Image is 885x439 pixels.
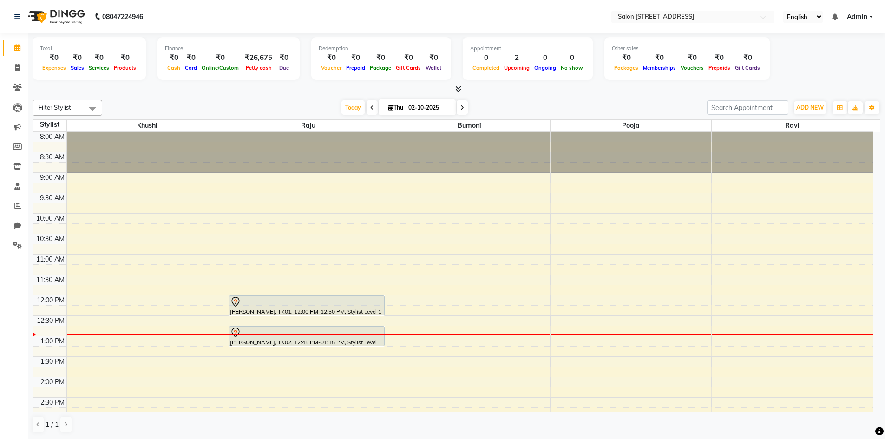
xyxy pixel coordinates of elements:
[532,65,558,71] span: Ongoing
[641,65,678,71] span: Memberships
[319,65,344,71] span: Voucher
[367,52,393,63] div: ₹0
[40,65,68,71] span: Expenses
[199,52,241,63] div: ₹0
[111,65,138,71] span: Products
[40,45,138,52] div: Total
[165,52,183,63] div: ₹0
[111,52,138,63] div: ₹0
[38,152,66,162] div: 8:30 AM
[470,65,502,71] span: Completed
[229,296,385,315] div: [PERSON_NAME], TK01, 12:00 PM-12:30 PM, Stylist Level 1 (Regular)400
[165,65,183,71] span: Cash
[344,65,367,71] span: Prepaid
[532,52,558,63] div: 0
[707,100,788,115] input: Search Appointment
[558,65,585,71] span: No show
[34,214,66,223] div: 10:00 AM
[612,65,641,71] span: Packages
[712,120,873,131] span: ravi
[39,357,66,367] div: 1:30 PM
[38,193,66,203] div: 9:30 AM
[243,65,274,71] span: Petty cash
[341,100,365,115] span: Today
[35,316,66,326] div: 12:30 PM
[641,52,678,63] div: ₹0
[34,255,66,264] div: 11:00 AM
[796,104,824,111] span: ADD NEW
[612,45,762,52] div: Other sales
[39,398,66,407] div: 2:30 PM
[34,234,66,244] div: 10:30 AM
[199,65,241,71] span: Online/Custom
[241,52,276,63] div: ₹26,675
[423,52,444,63] div: ₹0
[68,52,86,63] div: ₹0
[86,65,111,71] span: Services
[502,52,532,63] div: 2
[38,173,66,183] div: 9:00 AM
[67,120,228,131] span: Khushi
[165,45,292,52] div: Finance
[183,65,199,71] span: Card
[794,101,826,114] button: ADD NEW
[733,65,762,71] span: Gift Cards
[393,52,423,63] div: ₹0
[39,336,66,346] div: 1:00 PM
[706,52,733,63] div: ₹0
[34,275,66,285] div: 11:30 AM
[389,120,550,131] span: Bumoni
[39,377,66,387] div: 2:00 PM
[46,420,59,430] span: 1 / 1
[228,120,389,131] span: Raju
[277,65,291,71] span: Due
[470,52,502,63] div: 0
[40,52,68,63] div: ₹0
[86,52,111,63] div: ₹0
[470,45,585,52] div: Appointment
[229,327,385,346] div: [PERSON_NAME], TK02, 12:45 PM-01:15 PM, Stylist Level 1 (Regular)400
[502,65,532,71] span: Upcoming
[406,101,452,115] input: 2025-10-02
[733,52,762,63] div: ₹0
[678,65,706,71] span: Vouchers
[847,12,867,22] span: Admin
[612,52,641,63] div: ₹0
[386,104,406,111] span: Thu
[33,120,66,130] div: Stylist
[276,52,292,63] div: ₹0
[319,52,344,63] div: ₹0
[102,4,143,30] b: 08047224946
[551,120,711,131] span: pooja
[38,132,66,142] div: 8:00 AM
[183,52,199,63] div: ₹0
[39,104,71,111] span: Filter Stylist
[423,65,444,71] span: Wallet
[393,65,423,71] span: Gift Cards
[319,45,444,52] div: Redemption
[678,52,706,63] div: ₹0
[35,295,66,305] div: 12:00 PM
[558,52,585,63] div: 0
[24,4,87,30] img: logo
[68,65,86,71] span: Sales
[367,65,393,71] span: Package
[706,65,733,71] span: Prepaids
[344,52,367,63] div: ₹0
